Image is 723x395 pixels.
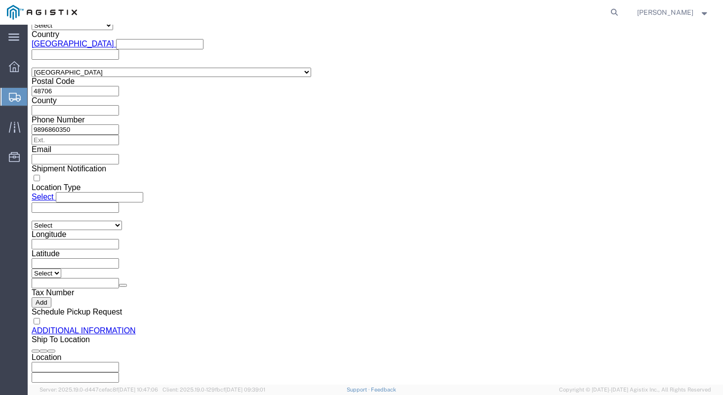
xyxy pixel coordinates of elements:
span: [DATE] 10:47:06 [118,387,158,393]
span: [DATE] 09:39:01 [225,387,265,393]
button: [PERSON_NAME] [637,6,710,18]
span: Client: 2025.19.0-129fbcf [162,387,265,393]
span: Copyright © [DATE]-[DATE] Agistix Inc., All Rights Reserved [559,386,711,394]
span: Brooke Schultz [637,7,693,18]
iframe: FS Legacy Container [28,25,723,385]
span: Server: 2025.19.0-d447cefac8f [40,387,158,393]
img: logo [7,5,77,20]
a: Support [347,387,371,393]
a: Feedback [371,387,396,393]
